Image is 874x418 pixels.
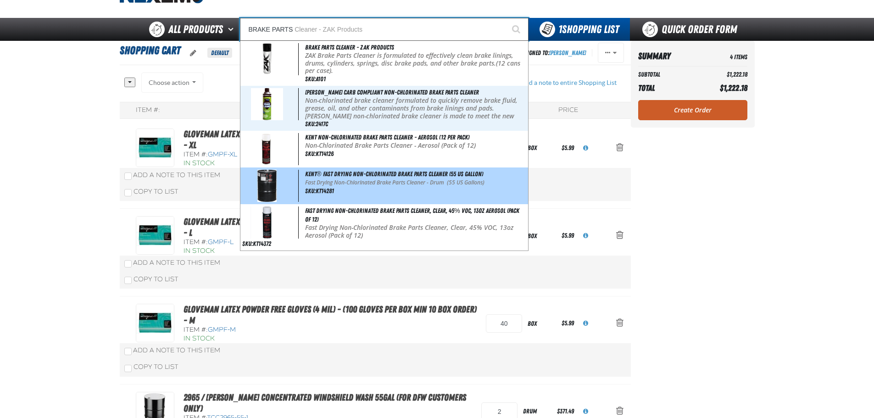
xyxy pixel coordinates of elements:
a: Gloveman Latex Powder Free Gloves (4 mil) - (100 gloves per box MIN 10 box order) - L [184,216,477,238]
button: Add a note to entire Shopping List [507,72,624,93]
button: oro.shoppinglist.label.edit.tooltip [183,43,204,63]
span: GMPF-M [208,326,236,334]
a: Gloveman Latex Powder Free Gloves (4 mil) - (100 gloves per box MIN 10 box order) - XL [184,128,477,150]
input: Product Quantity [486,314,522,333]
button: Actions of Shopping Cart [598,43,624,63]
div: box [522,226,560,246]
button: View All Prices for GMPF-M [576,313,596,334]
span: Kent® Fast Drying Non-Chlorinated Brake Parts Cleaner (55 US gallon) [305,170,483,178]
a: Quick Order Form [630,18,754,41]
img: 5b115874b9c0c086763471-johnsens_brake_parts_cleaner_2417c_2.jpg [251,88,283,120]
button: Action Remove Gloveman Latex Powder Free Gloves (4 mil) - (100 gloves per box MIN 10 box order) -... [609,313,631,334]
img: 67c6190935f7a622608137-KT14372.png [251,206,284,239]
img: 5b11585b4e3c2776149034-kt14281.png [257,170,277,202]
span: SKU:A101 [305,75,326,83]
div: box [522,138,560,158]
span: $5.99 [562,232,574,239]
button: Start Searching [506,18,529,41]
input: Add a Note to This Item [124,173,132,180]
span: Fast Drying Non-Chlorinated Brake Parts Cleaner, Clear, 45% VOC, 13oz Aerosol (Pack of 12) [305,207,519,223]
a: Gloveman Latex Powder Free Gloves (4 mil) - (100 gloves per box MIN 10 box order) - M [184,304,477,326]
button: Action Remove Gloveman Latex Powder Free Gloves (4 mil) - (100 gloves per box MIN 10 box order) -... [609,138,631,158]
label: Copy To List [124,363,178,371]
span: Fast Drying Non-Chlorinated Brake Parts Cleaner - Drum (55 US Gallons) [305,178,484,186]
span: All Products [168,21,223,38]
td: 4 Items [697,48,747,64]
div: In Stock [184,334,477,343]
div: In Stock [184,159,477,168]
img: 5b11585af2b74105354086-kt14126_1.jpg [251,133,283,165]
span: GMPF-L [208,238,234,246]
div: Item #: [184,326,477,334]
span: Shopping List [558,23,619,36]
span: Brake Parts Cleaner - ZAK Products [305,44,394,51]
span: GMPF-XL [208,150,237,158]
span: [PERSON_NAME] Carb Compliant Non-Chlorinated Brake Parts Cleaner [305,89,479,96]
a: 2965 / [PERSON_NAME] Concentrated Windshield Wash 55gal (For DFW customers ONLY) [184,392,466,414]
input: Add a Note to This Item [124,260,132,268]
span: SKU:KT14126 [305,150,334,157]
th: Subtotal [638,68,697,81]
span: Add a Note to This Item [133,259,220,267]
div: Item #: [184,238,477,247]
span: $5.99 [562,319,574,327]
button: View All Prices for GMPF-L [576,226,596,246]
span: Kent Non-Chlorinated Brake Parts Cleaner - Aerosol (12 per pack) [305,134,469,141]
th: Total [638,81,697,95]
button: Action Remove Gloveman Latex Powder Free Gloves (4 mil) - (100 gloves per box MIN 10 box order) -... [609,226,631,246]
span: $5.99 [562,144,574,151]
div: Item #: [136,106,160,115]
div: box [522,313,560,334]
img: 5b11587b99953488511631-a101_wo_nas.png [251,43,283,75]
span: Add a Note to This Item [133,171,220,179]
div: Item #: [184,150,477,159]
input: Search [240,18,529,41]
input: Copy To List [124,189,132,196]
p: ZAK Brake Parts Cleaner is formulated to effectively clean brake linings, drums, cylinders, sprin... [305,52,526,75]
a: Create Order [638,100,747,120]
div: Assigned To: [519,47,586,59]
p: Non-chlorinated brake cleaner formulated to quickly remove brake fluid, grease, oil, and other co... [305,97,526,128]
label: Copy To List [124,188,178,195]
input: Add a Note to This Item [124,348,132,355]
input: Copy To List [124,365,132,372]
span: Default [207,48,232,58]
span: SKU:KT14281 [305,187,334,195]
a: [PERSON_NAME] [549,49,586,56]
button: Open All Products pages [225,18,240,41]
span: $371.49 [557,407,574,415]
span: Shopping Cart [120,44,180,57]
div: Price [558,106,578,115]
span: $1,222.18 [720,83,747,93]
p: Fast Drying Non-Chlorinated Brake Parts Cleaner, Clear, 45% VOC, 13oz Aerosol (Pack of 12) [305,224,526,240]
th: Summary [638,48,697,64]
td: $1,222.18 [697,68,747,81]
span: SKU:2417C [305,120,328,128]
label: Copy To List [124,275,178,283]
p: Non-Chlorinated Brake Parts Cleaner - Aerosol (Pack of 12) [305,142,526,150]
button: You have 1 Shopping List. Open to view details [529,18,630,41]
span: Add a Note to This Item [133,346,220,354]
div: In Stock [184,247,477,256]
input: Copy To List [124,277,132,284]
strong: 1 [558,23,562,36]
button: View All Prices for GMPF-XL [576,138,596,158]
span: SKU:KT14372 [242,240,271,247]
